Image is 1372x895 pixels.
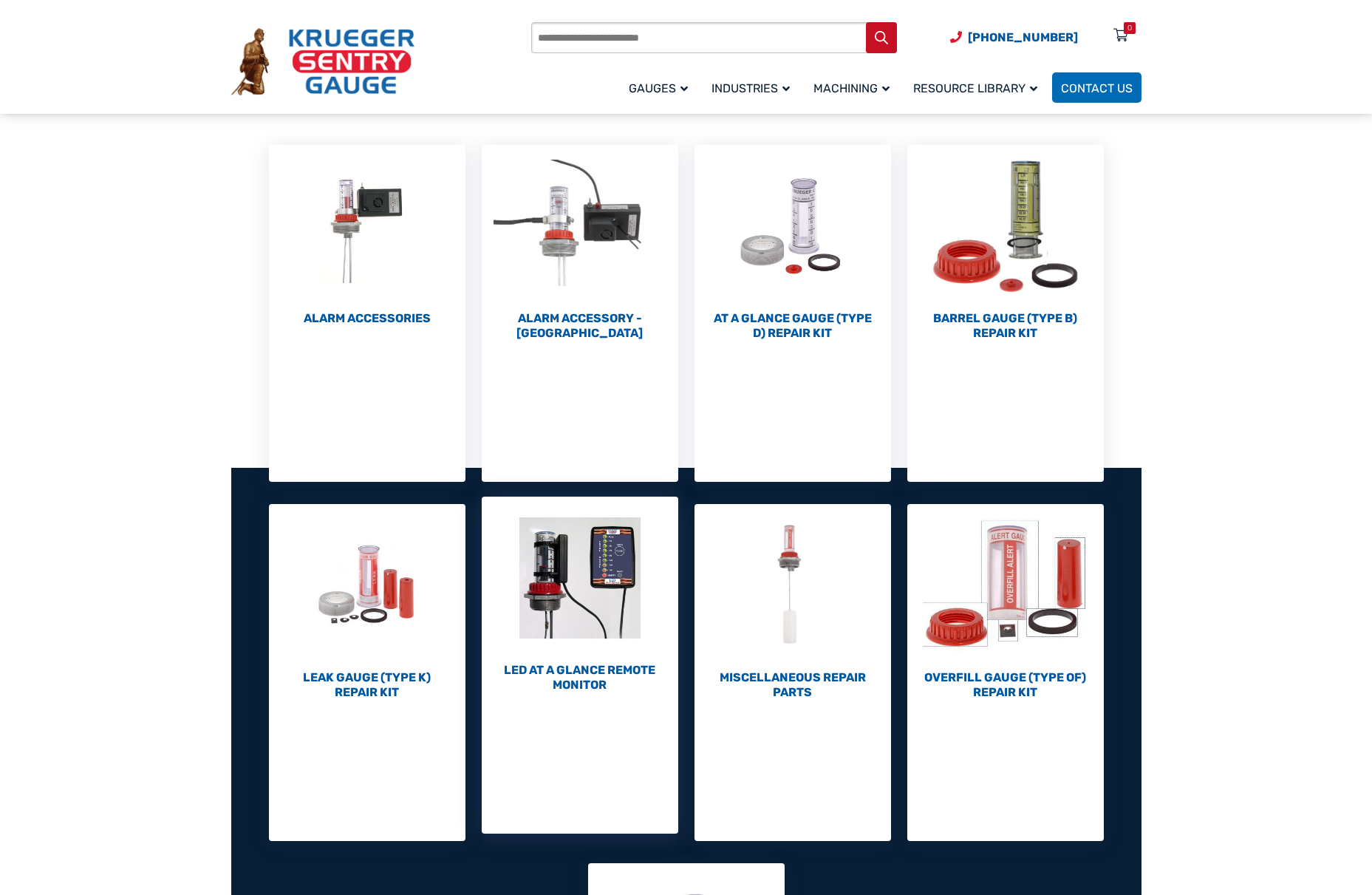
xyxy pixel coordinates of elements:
[907,504,1104,667] img: Overfill Gauge (Type OF) Repair Kit
[482,497,678,692] a: Visit product category LED At A Glance Remote Monitor
[950,28,1078,47] a: Phone Number (920) 434-8860
[269,504,465,667] img: Leak Gauge (Type K) Repair Kit
[482,663,678,692] h2: LED At A Glance Remote Monitor
[269,504,465,700] a: Visit product category Leak Gauge (Type K) Repair Kit
[694,145,891,307] img: At a Glance Gauge (Type D) Repair Kit
[1052,72,1141,103] a: Contact Us
[482,145,678,341] a: Visit product category Alarm Accessory - DC
[904,70,1052,105] a: Resource Library
[813,81,890,95] span: Machining
[694,504,891,667] img: Miscellaneous Repair Parts
[482,311,678,341] h2: Alarm Accessory - [GEOGRAPHIC_DATA]
[620,70,703,105] a: Gauges
[907,145,1104,307] img: Barrel Gauge (Type B) Repair Kit
[907,504,1104,700] a: Visit product category Overfill Gauge (Type OF) Repair Kit
[694,504,891,700] a: Visit product category Miscellaneous Repair Parts
[907,311,1104,341] h2: Barrel Gauge (Type B) Repair Kit
[1127,22,1132,34] div: 0
[968,30,1078,44] span: [PHONE_NUMBER]
[269,670,465,700] h2: Leak Gauge (Type K) Repair Kit
[629,81,688,95] span: Gauges
[703,70,805,105] a: Industries
[805,70,904,105] a: Machining
[711,81,790,95] span: Industries
[231,28,414,96] img: Krueger Sentry Gauge
[694,145,891,341] a: Visit product category At a Glance Gauge (Type D) Repair Kit
[482,497,678,659] img: LED At A Glance Remote Monitor
[269,311,465,326] h2: Alarm Accessories
[269,145,465,326] a: Visit product category Alarm Accessories
[913,81,1037,95] span: Resource Library
[907,670,1104,700] h2: Overfill Gauge (Type OF) Repair Kit
[694,311,891,341] h2: At a Glance Gauge (Type D) Repair Kit
[694,670,891,700] h2: Miscellaneous Repair Parts
[1061,81,1133,95] span: Contact Us
[907,145,1104,341] a: Visit product category Barrel Gauge (Type B) Repair Kit
[269,145,465,307] img: Alarm Accessories
[482,145,678,307] img: Alarm Accessory - DC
